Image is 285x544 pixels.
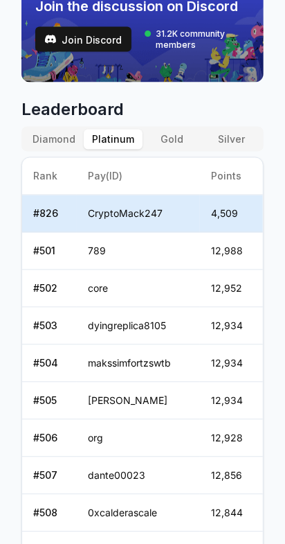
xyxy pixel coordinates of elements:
span: Leaderboard [21,99,264,121]
td: 12,934 [200,345,263,383]
a: testJoin Discord [35,27,131,52]
td: # 505 [22,383,77,420]
button: Silver [202,130,261,150]
td: 12,934 [200,383,263,420]
td: 12,952 [200,270,263,308]
td: dyingreplica8105 [77,308,200,345]
td: # 503 [22,308,77,345]
button: Gold [142,130,201,150]
td: dante00023 [77,457,200,495]
td: 789 [77,233,200,270]
th: Rank [22,158,77,195]
td: 12,934 [200,308,263,345]
td: CryptoMack247 [77,195,200,233]
td: # 504 [22,345,77,383]
td: 12,844 [200,495,263,532]
button: Join Discord [35,27,131,52]
td: # 502 [22,270,77,308]
span: 31.2K community members [156,28,264,51]
td: # 826 [22,195,77,233]
td: makssimfortzswtb [77,345,200,383]
td: [PERSON_NAME] [77,383,200,420]
th: Points [200,158,263,195]
span: Join Discord [62,33,122,47]
img: test [45,34,56,45]
button: Platinum [84,130,142,150]
td: 12,856 [200,457,263,495]
th: Pay(ID) [77,158,200,195]
td: 4,509 [200,195,263,233]
button: Diamond [24,130,84,150]
td: # 508 [22,495,77,532]
td: 12,988 [200,233,263,270]
td: # 506 [22,420,77,457]
td: core [77,270,200,308]
td: # 501 [22,233,77,270]
td: org [77,420,200,457]
td: 0xcalderascale [77,495,200,532]
td: 12,928 [200,420,263,457]
td: # 507 [22,457,77,495]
